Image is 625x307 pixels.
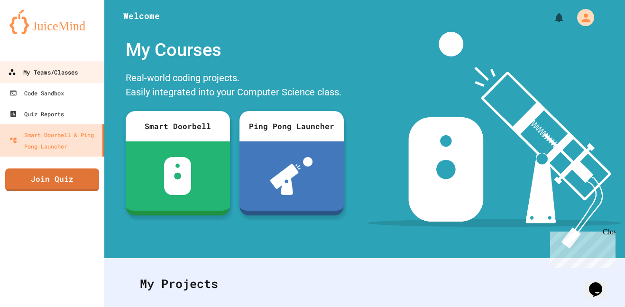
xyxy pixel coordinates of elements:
img: logo-orange.svg [9,9,95,34]
div: My Projects [130,265,599,302]
img: sdb-white.svg [164,157,191,195]
div: My Courses [121,32,349,68]
div: Chat with us now!Close [4,4,65,60]
img: banner-image-my-projects.png [368,32,622,249]
div: Quiz Reports [9,108,64,120]
div: Smart Doorbell [126,111,230,141]
div: My Account [567,7,597,28]
div: Smart Doorbell & Ping Pong Launcher [9,129,99,152]
img: ppl-with-ball.png [270,157,312,195]
iframe: chat widget [546,228,616,268]
iframe: chat widget [585,269,616,298]
div: Real-world coding projects. Easily integrated into your Computer Science class. [121,68,349,104]
a: Join Quiz [5,168,99,191]
div: My Notifications [536,9,567,26]
div: Ping Pong Launcher [239,111,344,141]
div: Code Sandbox [9,87,64,99]
div: My Teams/Classes [8,66,78,78]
